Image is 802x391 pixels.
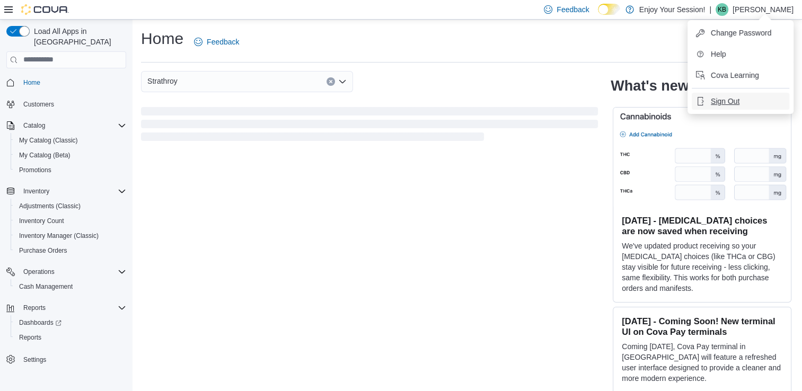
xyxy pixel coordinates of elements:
p: Enjoy Your Session! [639,3,706,16]
span: Inventory Count [19,217,64,225]
button: Adjustments (Classic) [11,199,130,214]
a: My Catalog (Classic) [15,134,82,147]
span: My Catalog (Beta) [15,149,126,162]
button: Change Password [692,24,789,41]
a: Reports [15,331,46,344]
button: Customers [2,96,130,112]
span: Change Password [711,28,771,38]
span: Inventory Manager (Classic) [19,232,99,240]
a: My Catalog (Beta) [15,149,75,162]
button: Sign Out [692,93,789,110]
span: KB [718,3,726,16]
button: Open list of options [338,77,347,86]
button: Inventory Count [11,214,130,228]
span: Settings [23,356,46,364]
span: Operations [19,265,126,278]
span: Catalog [19,119,126,132]
span: Catalog [23,121,45,130]
span: Sign Out [711,96,739,106]
span: Promotions [15,164,126,176]
a: Feedback [190,31,243,52]
a: Dashboards [11,315,130,330]
button: My Catalog (Beta) [11,148,130,163]
span: Adjustments (Classic) [15,200,126,212]
a: Cash Management [15,280,77,293]
button: Home [2,75,130,90]
span: Settings [19,352,126,366]
a: Inventory Manager (Classic) [15,229,103,242]
span: Reports [23,304,46,312]
span: Dashboards [15,316,126,329]
button: Inventory Manager (Classic) [11,228,130,243]
button: Cova Learning [692,67,789,84]
button: Inventory [2,184,130,199]
span: Purchase Orders [15,244,126,257]
span: Inventory [23,187,49,196]
button: Clear input [327,77,335,86]
span: Customers [19,97,126,111]
a: Promotions [15,164,56,176]
span: Adjustments (Classic) [19,202,81,210]
a: Settings [19,353,50,366]
button: Reports [19,301,50,314]
span: Dashboards [19,318,61,327]
span: My Catalog (Classic) [19,136,78,145]
p: We've updated product receiving so your [MEDICAL_DATA] choices (like THCa or CBG) stay visible fo... [622,241,782,294]
span: Cova Learning [711,70,759,81]
span: Reports [15,331,126,344]
button: Help [692,46,789,63]
button: Reports [11,330,130,345]
span: Home [23,78,40,87]
span: Reports [19,301,126,314]
button: My Catalog (Classic) [11,133,130,148]
h1: Home [141,28,183,49]
span: Load All Apps in [GEOGRAPHIC_DATA] [30,26,126,47]
a: Purchase Orders [15,244,72,257]
h2: What's new [611,77,689,94]
span: My Catalog (Beta) [19,151,70,159]
button: Operations [19,265,59,278]
span: Cash Management [15,280,126,293]
span: Inventory Count [15,215,126,227]
button: Promotions [11,163,130,177]
h3: [DATE] - [MEDICAL_DATA] choices are now saved when receiving [622,215,782,236]
button: Reports [2,300,130,315]
button: Purchase Orders [11,243,130,258]
div: Katie Bast [716,3,728,16]
span: Customers [23,100,54,109]
input: Dark Mode [598,4,620,15]
h3: [DATE] - Coming Soon! New terminal UI on Cova Pay terminals [622,316,782,337]
button: Inventory [19,185,54,198]
span: Reports [19,333,41,342]
a: Customers [19,98,58,111]
button: Catalog [19,119,49,132]
span: Help [711,49,726,59]
a: Home [19,76,45,89]
p: Coming [DATE], Cova Pay terminal in [GEOGRAPHIC_DATA] will feature a refreshed user interface des... [622,341,782,384]
img: Cova [21,4,69,15]
span: Operations [23,268,55,276]
span: Promotions [19,166,51,174]
span: Loading [141,109,598,143]
span: Feedback [557,4,589,15]
button: Catalog [2,118,130,133]
button: Cash Management [11,279,130,294]
span: Purchase Orders [19,246,67,255]
span: Home [19,76,126,89]
span: Strathroy [147,75,178,87]
a: Dashboards [15,316,66,329]
p: [PERSON_NAME] [733,3,794,16]
button: Settings [2,351,130,367]
button: Operations [2,264,130,279]
a: Inventory Count [15,215,68,227]
span: Inventory Manager (Classic) [15,229,126,242]
span: Feedback [207,37,239,47]
span: My Catalog (Classic) [15,134,126,147]
span: Inventory [19,185,126,198]
p: | [709,3,711,16]
span: Cash Management [19,282,73,291]
a: Adjustments (Classic) [15,200,85,212]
